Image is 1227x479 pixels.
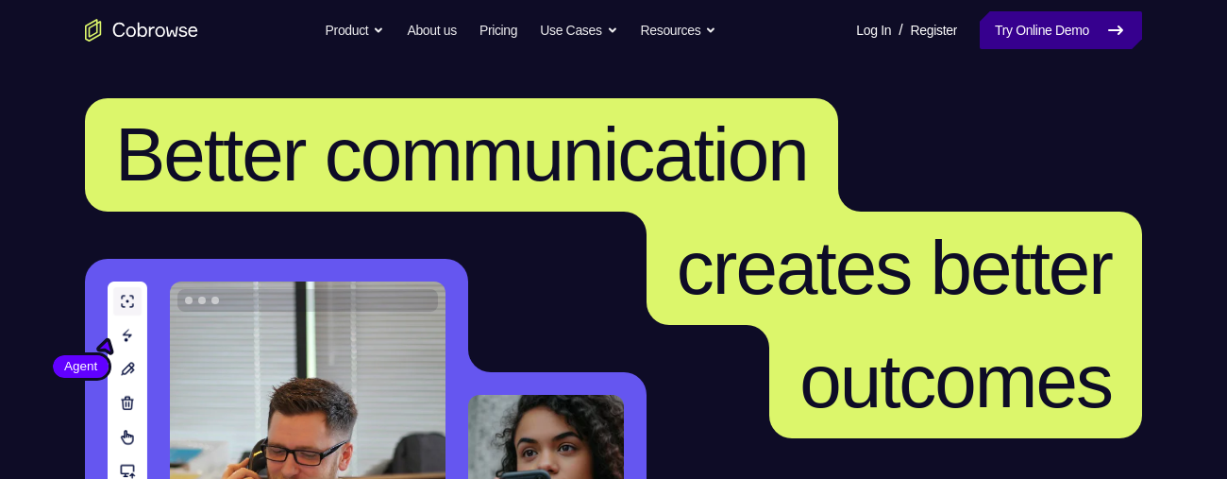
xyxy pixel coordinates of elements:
a: Go to the home page [85,19,198,42]
a: About us [407,11,456,49]
button: Resources [641,11,717,49]
span: / [899,19,902,42]
span: Better communication [115,112,808,197]
a: Log In [856,11,891,49]
a: Pricing [479,11,517,49]
button: Product [326,11,385,49]
button: Use Cases [540,11,617,49]
span: creates better [677,226,1112,310]
a: Register [911,11,957,49]
span: outcomes [799,339,1112,423]
a: Try Online Demo [980,11,1142,49]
